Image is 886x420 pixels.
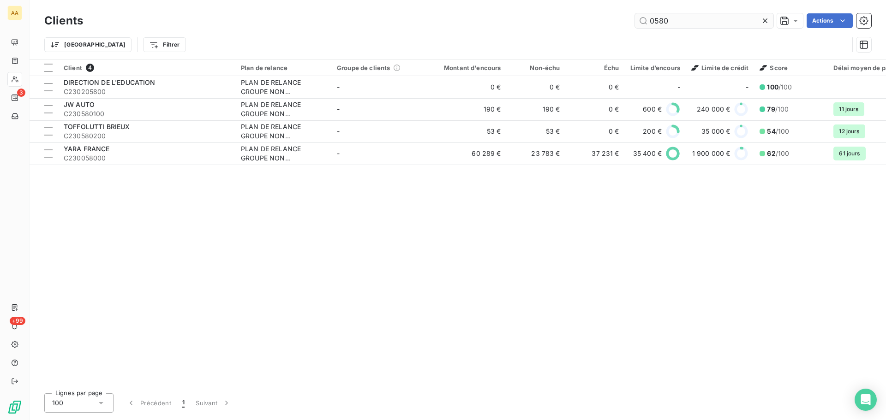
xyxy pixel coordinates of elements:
[241,122,326,141] div: PLAN DE RELANCE GROUPE NON AUTOMATIQUE
[10,317,25,325] span: +99
[767,83,792,92] span: /100
[17,89,25,97] span: 3
[241,100,326,118] div: PLAN DE RELANCE GROUPE NON AUTOMATIQUE
[566,76,625,98] td: 0 €
[507,120,566,142] td: 53 €
[190,393,237,413] button: Suivant
[767,149,789,158] span: /100
[630,64,680,71] div: Limite d’encours
[692,149,730,158] span: 1 900 000 €
[241,78,326,96] div: PLAN DE RELANCE GROUPE NON AUTOMATIQUE
[566,98,625,120] td: 0 €
[86,64,94,72] span: 4
[767,83,778,91] span: 100
[691,64,748,71] span: Limite de crédit
[64,78,156,86] span: DIRECTION DE L'EDUCATION
[767,149,775,157] span: 62
[507,76,566,98] td: 0 €
[241,64,326,71] div: Plan de relance
[433,64,501,71] div: Montant d'encours
[64,154,230,163] span: C230058000
[121,393,177,413] button: Précédent
[177,393,190,413] button: 1
[64,101,95,108] span: JW AUTO
[64,131,230,141] span: C230580200
[833,124,865,138] span: 12 jours
[767,105,789,114] span: /100
[697,105,730,114] span: 240 000 €
[337,127,340,135] span: -
[182,398,185,408] span: 1
[44,12,83,29] h3: Clients
[833,102,864,116] span: 11 jours
[833,147,865,160] span: 61 jours
[566,142,625,165] td: 37 231 €
[64,64,82,71] span: Client
[746,83,748,92] span: -
[633,149,662,158] span: 35 400 €
[701,127,730,136] span: 35 000 €
[635,13,773,28] input: Rechercher
[143,37,186,52] button: Filtrer
[677,83,680,92] span: -
[427,142,507,165] td: 60 289 €
[760,64,788,71] span: Score
[337,64,390,71] span: Groupe de clients
[507,98,566,120] td: 190 €
[767,127,789,136] span: /100
[807,13,853,28] button: Actions
[427,76,507,98] td: 0 €
[64,87,230,96] span: C230205800
[767,127,775,135] span: 54
[643,127,662,136] span: 200 €
[64,123,130,130] span: TOFFOLUTTI BRIEUX
[855,389,877,411] div: Open Intercom Messenger
[643,105,662,114] span: 600 €
[512,64,560,71] div: Non-échu
[241,144,326,163] div: PLAN DE RELANCE GROUPE NON AUTOMATIQUE
[7,400,22,414] img: Logo LeanPay
[571,64,619,71] div: Échu
[427,120,507,142] td: 53 €
[566,120,625,142] td: 0 €
[52,398,63,408] span: 100
[64,109,230,118] span: C230580100
[337,105,340,113] span: -
[507,142,566,165] td: 23 783 €
[337,83,340,91] span: -
[44,37,132,52] button: [GEOGRAPHIC_DATA]
[7,6,22,20] div: AA
[337,149,340,157] span: -
[767,105,775,113] span: 79
[64,145,110,153] span: YARA FRANCE
[427,98,507,120] td: 190 €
